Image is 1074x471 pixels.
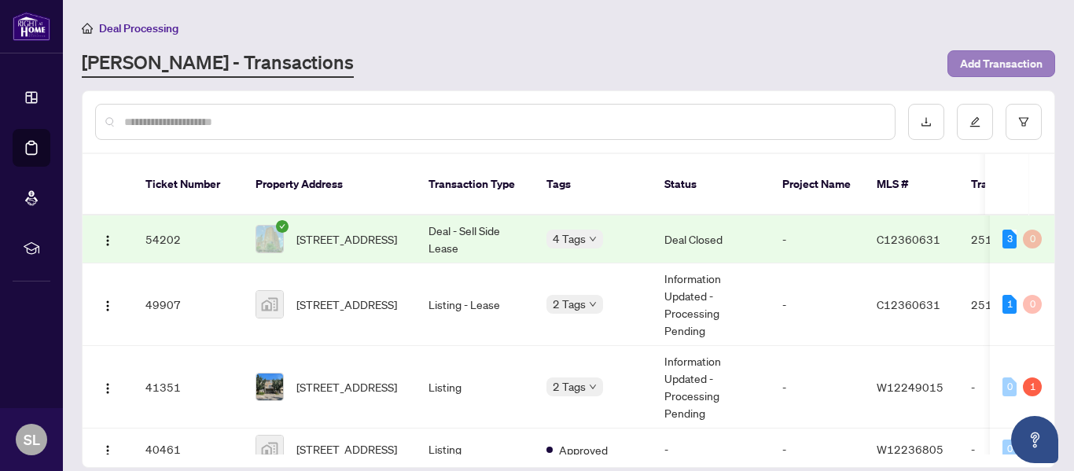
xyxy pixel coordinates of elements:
[133,154,243,215] th: Ticket Number
[1023,295,1042,314] div: 0
[553,230,586,248] span: 4 Tags
[553,295,586,313] span: 2 Tags
[101,382,114,395] img: Logo
[877,442,943,456] span: W12236805
[24,429,40,451] span: SL
[553,377,586,396] span: 2 Tags
[1002,230,1017,248] div: 3
[416,215,534,263] td: Deal - Sell Side Lease
[947,50,1055,77] button: Add Transaction
[958,215,1068,263] td: 2515187
[101,300,114,312] img: Logo
[99,21,178,35] span: Deal Processing
[958,154,1068,215] th: Trade Number
[652,215,770,263] td: Deal Closed
[296,440,397,458] span: [STREET_ADDRESS]
[1002,377,1017,396] div: 0
[652,429,770,470] td: -
[82,23,93,34] span: home
[652,154,770,215] th: Status
[276,220,289,233] span: check-circle
[101,444,114,457] img: Logo
[416,346,534,429] td: Listing
[652,346,770,429] td: Information Updated - Processing Pending
[589,235,597,243] span: down
[416,263,534,346] td: Listing - Lease
[1011,416,1058,463] button: Open asap
[589,300,597,308] span: down
[908,104,944,140] button: download
[770,346,864,429] td: -
[1023,377,1042,396] div: 1
[133,346,243,429] td: 41351
[95,292,120,317] button: Logo
[589,383,597,391] span: down
[960,51,1043,76] span: Add Transaction
[296,378,397,396] span: [STREET_ADDRESS]
[1002,295,1017,314] div: 1
[1018,116,1029,127] span: filter
[133,429,243,470] td: 40461
[296,296,397,313] span: [STREET_ADDRESS]
[1002,440,1017,458] div: 0
[243,154,416,215] th: Property Address
[534,154,652,215] th: Tags
[864,154,958,215] th: MLS #
[133,215,243,263] td: 54202
[95,226,120,252] button: Logo
[957,104,993,140] button: edit
[652,263,770,346] td: Information Updated - Processing Pending
[958,429,1068,470] td: -
[256,436,283,462] img: thumbnail-img
[101,234,114,247] img: Logo
[958,263,1068,346] td: 2515187
[770,154,864,215] th: Project Name
[559,441,608,458] span: Approved
[1023,230,1042,248] div: 0
[877,232,940,246] span: C12360631
[770,215,864,263] td: -
[256,373,283,400] img: thumbnail-img
[770,429,864,470] td: -
[82,50,354,78] a: [PERSON_NAME] - Transactions
[133,263,243,346] td: 49907
[95,436,120,462] button: Logo
[296,230,397,248] span: [STREET_ADDRESS]
[958,346,1068,429] td: -
[13,12,50,41] img: logo
[95,374,120,399] button: Logo
[921,116,932,127] span: download
[969,116,980,127] span: edit
[256,226,283,252] img: thumbnail-img
[256,291,283,318] img: thumbnail-img
[877,380,943,394] span: W12249015
[1006,104,1042,140] button: filter
[770,263,864,346] td: -
[877,297,940,311] span: C12360631
[416,429,534,470] td: Listing
[416,154,534,215] th: Transaction Type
